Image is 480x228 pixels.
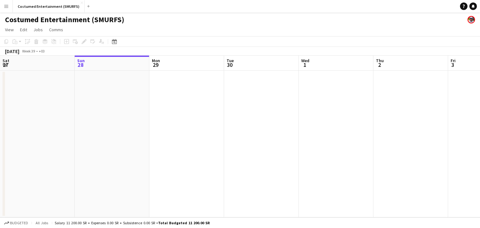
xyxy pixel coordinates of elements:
[47,26,66,34] a: Comms
[34,221,49,225] span: All jobs
[151,61,160,68] span: 29
[451,58,456,63] span: Fri
[17,26,30,34] a: Edit
[49,27,63,32] span: Comms
[300,61,309,68] span: 1
[375,61,384,68] span: 2
[376,58,384,63] span: Thu
[301,58,309,63] span: Wed
[39,49,45,53] div: +03
[13,0,85,12] button: Costumed Entertainment (SMURFS)
[467,16,475,23] app-user-avatar: ahmed Abdu
[3,220,29,226] button: Budgeted
[31,26,45,34] a: Jobs
[76,61,85,68] span: 28
[226,61,234,68] span: 30
[2,58,9,63] span: Sat
[33,27,43,32] span: Jobs
[450,61,456,68] span: 3
[5,27,14,32] span: View
[77,58,85,63] span: Sun
[2,26,16,34] a: View
[21,49,36,53] span: Week 39
[10,221,28,225] span: Budgeted
[227,58,234,63] span: Tue
[2,61,9,68] span: 27
[158,221,210,225] span: Total Budgeted 11 200.00 SR
[5,48,19,54] div: [DATE]
[55,221,210,225] div: Salary 11 200.00 SR + Expenses 0.00 SR + Subsistence 0.00 SR =
[5,15,124,24] h1: Costumed Entertainment (SMURFS)
[20,27,27,32] span: Edit
[152,58,160,63] span: Mon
